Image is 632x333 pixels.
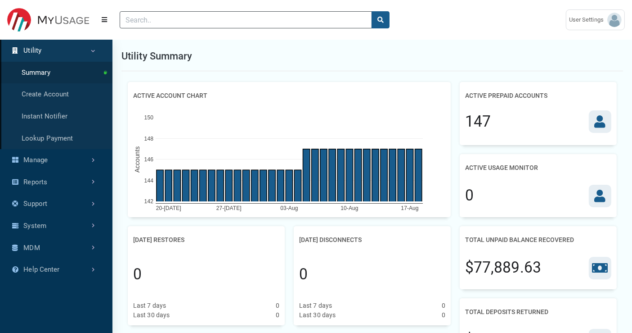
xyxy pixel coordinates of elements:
h2: Total Deposits Returned [465,304,548,320]
div: 0 [442,301,445,310]
div: 0 [276,310,279,320]
div: 0 [465,184,474,207]
div: Last 7 days [299,301,332,310]
div: 147 [465,110,491,133]
h2: Total Unpaid Balance Recovered [465,232,574,248]
div: 0 [133,263,142,286]
div: 0 [442,310,445,320]
div: Last 30 days [299,310,336,320]
span: User Settings [569,15,607,24]
h2: Active Usage Monitor [465,160,538,176]
h2: Active Account Chart [133,87,207,104]
div: 0 [276,301,279,310]
h2: Active Prepaid Accounts [465,87,547,104]
div: $77,889.63 [465,256,541,279]
div: Last 30 days [133,310,170,320]
div: 0 [299,263,308,286]
img: ESITESTV3 Logo [7,8,89,32]
h2: [DATE] Disconnects [299,232,362,248]
div: Last 7 days [133,301,166,310]
a: User Settings [566,9,625,30]
h2: [DATE] Restores [133,232,184,248]
h1: Utility Summary [121,49,193,64]
input: Search [120,11,372,28]
button: Menu [96,12,112,28]
button: search [372,11,390,28]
